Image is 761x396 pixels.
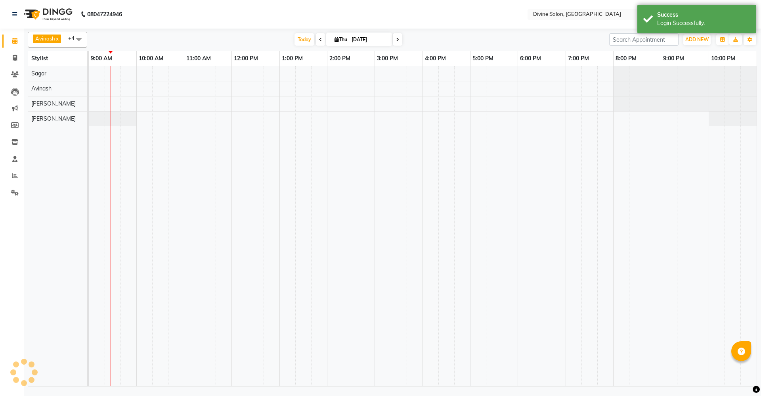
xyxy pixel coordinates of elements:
a: 2:00 PM [327,53,352,64]
span: [PERSON_NAME] [31,100,76,107]
a: 10:00 PM [709,53,737,64]
a: 4:00 PM [423,53,448,64]
a: 1:00 PM [280,53,305,64]
a: 7:00 PM [566,53,591,64]
a: 5:00 PM [470,53,495,64]
a: x [55,35,59,42]
span: [PERSON_NAME] [31,115,76,122]
a: 9:00 AM [89,53,114,64]
img: logo [20,3,75,25]
span: Avinash [31,85,52,92]
a: 6:00 PM [518,53,543,64]
div: Success [657,11,750,19]
span: Thu [333,37,349,42]
input: Search Appointment [609,33,679,46]
a: 12:00 PM [232,53,260,64]
span: Today [294,33,314,46]
button: ADD NEW [683,34,711,45]
b: 08047224946 [87,3,122,25]
span: Avinash [35,35,55,42]
input: 2025-09-04 [349,34,389,46]
a: 10:00 AM [137,53,165,64]
a: 3:00 PM [375,53,400,64]
a: 8:00 PM [614,53,639,64]
span: Sagar [31,70,46,77]
a: 9:00 PM [661,53,686,64]
span: ADD NEW [685,37,709,42]
span: +4 [68,35,80,41]
div: Login Successfully. [657,19,750,27]
a: 11:00 AM [184,53,213,64]
span: Stylist [31,55,48,62]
